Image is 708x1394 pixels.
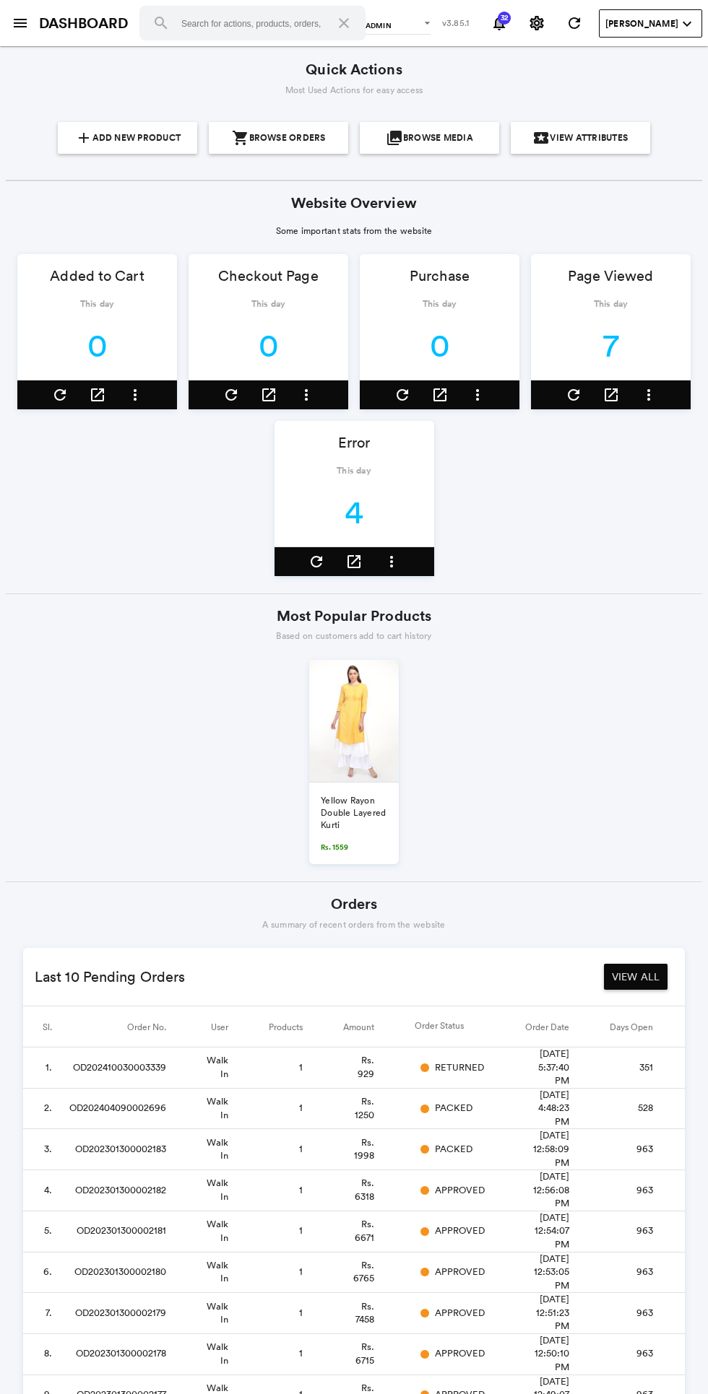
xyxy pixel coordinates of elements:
span: 4 [345,489,363,535]
button: Notifications [485,9,514,38]
md-icon: {{action.icon}} [532,129,550,147]
md-icon: refresh [566,14,583,32]
span: Most Used Actions for easy access [285,84,423,96]
span: RETURNED [435,1061,484,1075]
td: OD202301300002183 [69,1129,207,1170]
span: PACKED [435,1102,472,1115]
td: [DATE] 12:51:23 PM [525,1293,610,1334]
md-icon: open_in_new [89,386,106,404]
button: refresh [217,380,246,409]
th: Order Date [525,1006,610,1047]
md-icon: settings [528,14,545,32]
td: [DATE] 12:53:05 PM [525,1252,610,1293]
td: [DATE] 12:54:07 PM [525,1211,610,1252]
td: Walk In [207,1047,269,1089]
td: Rs. 6318 [343,1170,415,1211]
th: Sl. [23,1006,69,1047]
td: OD202410030003339 [69,1047,207,1089]
span: Rs. 1559 [315,837,393,858]
td: Walk In [207,1252,269,1293]
span: Add New Product [92,122,181,154]
span: 32 [497,14,511,22]
button: open_in_new [426,380,454,409]
td: 1 [269,1211,343,1252]
a: DASHBOARD [39,13,128,34]
md-icon: notifications [491,14,508,32]
span: Orders [331,894,378,915]
span: Quick Actions [306,59,402,80]
td: Rs. 1250 [343,1088,415,1129]
td: [DATE] 12:50:10 PM [525,1333,610,1375]
span: Most Popular Products [277,606,431,627]
span: Last 10 Pending Orders [35,967,185,988]
td: Walk In [207,1170,269,1211]
button: refresh [46,380,74,409]
th: User [207,1006,269,1047]
button: refresh [302,547,331,576]
span: [PERSON_NAME] [605,17,678,30]
td: [DATE] 12:58:09 PM [525,1129,610,1170]
md-icon: refresh [394,386,411,404]
th: Order Status [415,1006,525,1047]
span: Checkout Page [207,254,329,298]
span: v3.85.1 [442,17,469,29]
td: 5. [23,1211,69,1252]
button: open_in_new [254,380,283,409]
td: [DATE] 5:37:40 PM [525,1047,610,1089]
td: 2. [23,1088,69,1129]
td: OD202301300002179 [69,1293,207,1334]
td: Rs. 6671 [343,1211,415,1252]
button: open_in_new [340,547,368,576]
md-select: admin [366,12,431,35]
td: OD202301300002181 [69,1211,207,1252]
span: Page Viewed [556,254,665,298]
md-icon: open_in_new [345,553,363,570]
span: Purchase [398,254,481,298]
md-icon: open_in_new [260,386,277,404]
a: {{action.icon}}Browse Media [360,122,499,154]
md-icon: more_vert [126,386,144,404]
a: View All [604,964,668,990]
span: APPROVED [435,1307,485,1320]
span: This day [251,298,286,310]
td: 8. [23,1333,69,1375]
span: APPROVED [435,1266,485,1279]
td: 6. [23,1252,69,1293]
md-icon: refresh [308,553,325,570]
input: Search for actions, products, orders, users, materials [139,6,366,40]
span: A summary of recent orders from the website [262,918,445,931]
md-icon: close [335,14,353,32]
span: Browse Media [403,122,473,154]
span: Added to Cart [38,254,155,298]
td: 963 [610,1170,694,1211]
td: 3. [23,1129,69,1170]
td: 1 [269,1252,343,1293]
span: 0 [259,322,279,368]
td: Walk In [207,1088,269,1129]
span: admin [366,20,392,32]
span: 0 [430,322,450,368]
a: {{action.icon}}Add New Product [58,122,197,154]
button: Open menu [463,380,492,409]
button: Open menu [121,380,150,409]
td: 1 [269,1333,343,1375]
td: OD202404090002696 [69,1088,207,1129]
span: This day [423,298,457,310]
span: This day [337,465,371,477]
td: 1 [269,1129,343,1170]
td: 1 [269,1293,343,1334]
span: Error [327,421,382,465]
md-icon: menu [12,14,29,32]
span: APPROVED [435,1347,485,1361]
button: Open menu [634,380,663,409]
td: 963 [610,1333,694,1375]
button: User [599,9,702,38]
a: {{action.icon}}Browse Orders [209,122,348,154]
button: open_in_new [83,380,112,409]
img: TJMA4517-1566373551468-medium.jpg [309,660,399,782]
md-icon: refresh [565,386,582,404]
button: Open menu [292,380,321,409]
td: 1 [269,1170,343,1211]
td: Walk In [207,1129,269,1170]
span: Yellow Rayon Double Layered Kurti [315,788,393,837]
